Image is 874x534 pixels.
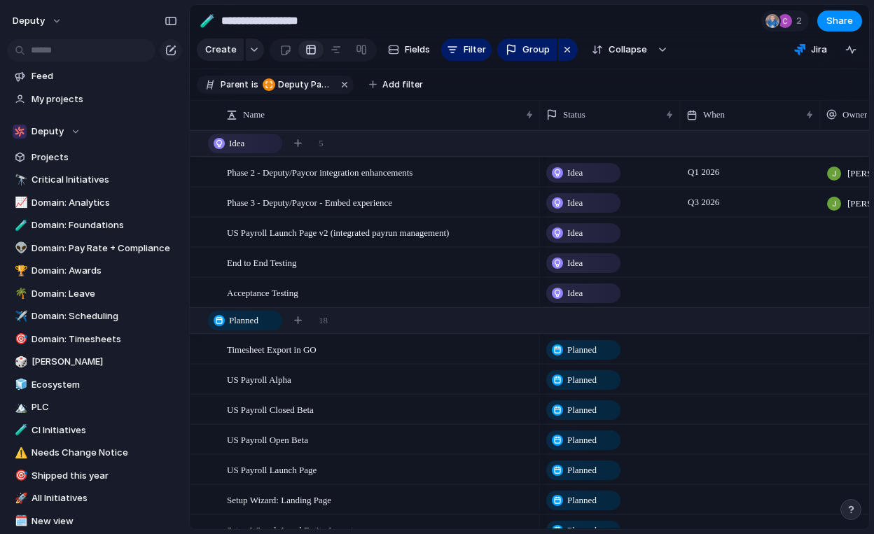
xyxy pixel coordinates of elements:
button: Add filter [361,75,431,94]
span: US Payroll Closed Beta [227,401,314,417]
div: 🌴 [15,286,25,302]
span: Parent [221,78,249,91]
span: 18 [319,314,328,328]
span: Idea [567,256,583,270]
button: is [249,77,261,92]
button: 🧪 [196,10,218,32]
span: Domain: Timesheets [32,332,177,346]
span: deputy [13,14,45,28]
button: 🎯 [13,469,27,483]
span: Planned [567,493,597,507]
div: 🧊 [15,377,25,393]
span: Deputy Payroll - US [263,78,333,91]
span: Idea [567,226,583,240]
button: 🧪 [13,218,27,232]
span: US Payroll Launch Page [227,461,317,477]
button: Fields [382,38,436,61]
span: Q1 2026 [684,164,723,181]
span: 2 [796,14,806,28]
button: 🎲 [13,355,27,369]
span: Filter [464,43,486,57]
span: New view [32,514,177,528]
a: 🎯Shipped this year [7,465,182,486]
div: 🧪 [15,218,25,234]
span: CI Initiatives [32,423,177,437]
div: 🎲 [15,354,25,370]
span: Planned [567,403,597,417]
a: 🧪CI Initiatives [7,420,182,441]
button: ✈️ [13,309,27,323]
div: 🚀 [15,491,25,507]
span: Deputy Payroll - US [278,78,333,91]
button: 🏔️ [13,400,27,414]
div: ✈️ [15,309,25,325]
span: Timesheet Export in GO [227,341,317,357]
span: My projects [32,92,177,106]
button: 🧊 [13,378,27,392]
a: 🧊Ecosystem [7,374,182,395]
div: 🗓️ [15,513,25,529]
span: Add filter [382,78,423,91]
a: 🗓️New view [7,511,182,532]
button: 👽 [13,241,27,255]
span: Phase 3 - Deputy/Paycor - Embed experience [227,194,392,210]
button: ⚠️ [13,446,27,460]
span: Planned [567,343,597,357]
span: Planned [567,463,597,477]
button: Jira [789,39,833,60]
span: Owner [842,108,867,122]
span: Q3 2026 [684,194,723,211]
a: 🚀All Initiatives [7,488,182,509]
div: 🧪 [200,11,215,30]
a: 🏆Domain: Awards [7,260,182,281]
button: Filter [441,38,492,61]
div: 🧪 [15,422,25,438]
a: 📈Domain: Analytics [7,192,182,213]
span: Planned [229,314,258,328]
a: 🎯Domain: Timesheets [7,329,182,350]
div: 🏔️ [15,400,25,416]
span: Shipped this year [32,469,177,483]
span: Needs Change Notice [32,446,177,460]
button: 🚀 [13,491,27,505]
div: 🔭Critical Initiatives [7,169,182,190]
span: Projects [32,150,177,164]
a: 👽Domain: Pay Rate + Compliance [7,238,182,259]
a: 🌴Domain: Leave [7,283,182,304]
a: 🧪Domain: Foundations [7,215,182,236]
span: Domain: Analytics [32,196,177,210]
button: Share [817,10,862,31]
span: US Payroll Open Beta [227,431,308,447]
div: 🎯 [15,468,25,484]
span: PLC [32,400,177,414]
button: 🧪 [13,423,27,437]
span: Idea [229,136,244,150]
span: Idea [567,196,583,210]
span: Feed [32,69,177,83]
button: deputy [6,10,69,32]
span: Domain: Leave [32,287,177,301]
span: Collapse [609,43,647,57]
span: Domain: Pay Rate + Compliance [32,241,177,255]
div: ✈️Domain: Scheduling [7,306,182,327]
button: Deputy Payroll - US [260,77,335,92]
span: Create [205,43,237,57]
button: 🔭 [13,173,27,187]
a: My projects [7,89,182,110]
span: Planned [567,373,597,387]
div: ⚠️Needs Change Notice [7,442,182,463]
span: Group [522,43,550,57]
button: 🏆 [13,264,27,278]
span: US Payroll Launch Page v2 (integrated payrun management) [227,224,449,240]
div: 🎲[PERSON_NAME] [7,351,182,372]
div: 📈 [15,195,25,211]
span: Jira [811,43,827,57]
span: End to End Testing [227,254,297,270]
